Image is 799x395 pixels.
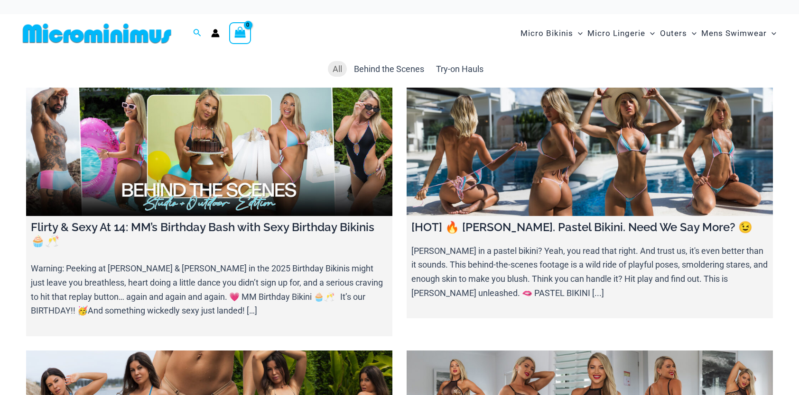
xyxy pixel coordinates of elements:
span: Menu Toggle [573,21,583,45]
a: [HOT] 🔥 Olivia. Pastel Bikini. Need We Say More? 😉 [407,88,773,216]
span: Behind the Scenes [354,64,424,74]
img: MM SHOP LOGO FLAT [19,23,175,44]
nav: Site Navigation [517,18,780,49]
span: Menu Toggle [687,21,697,45]
p: Warning: Peeking at [PERSON_NAME] & [PERSON_NAME] in the 2025 Birthday Bikinis might just leave y... [31,261,388,318]
span: Micro Bikinis [520,21,573,45]
a: Mens SwimwearMenu ToggleMenu Toggle [699,19,779,48]
a: Flirty & Sexy At 14: MM’s Birthday Bash with Sexy Birthday Bikinis 🧁🥂 [26,88,392,216]
p: [PERSON_NAME] in a pastel bikini? Yeah, you read that right. And trust us, it's even better than ... [411,244,768,300]
a: View Shopping Cart, empty [229,22,251,44]
h4: [HOT] 🔥 [PERSON_NAME]. Pastel Bikini. Need We Say More? 😉 [411,221,768,234]
a: Micro BikinisMenu ToggleMenu Toggle [518,19,585,48]
span: Micro Lingerie [587,21,645,45]
a: Search icon link [193,27,202,39]
span: Try-on Hauls [436,64,483,74]
a: Account icon link [211,29,220,37]
h4: Flirty & Sexy At 14: MM’s Birthday Bash with Sexy Birthday Bikinis 🧁🥂 [31,221,388,248]
a: Micro LingerieMenu ToggleMenu Toggle [585,19,657,48]
span: Outers [660,21,687,45]
span: All [333,64,342,74]
span: Mens Swimwear [701,21,767,45]
span: Menu Toggle [645,21,655,45]
span: Menu Toggle [767,21,776,45]
a: OutersMenu ToggleMenu Toggle [658,19,699,48]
